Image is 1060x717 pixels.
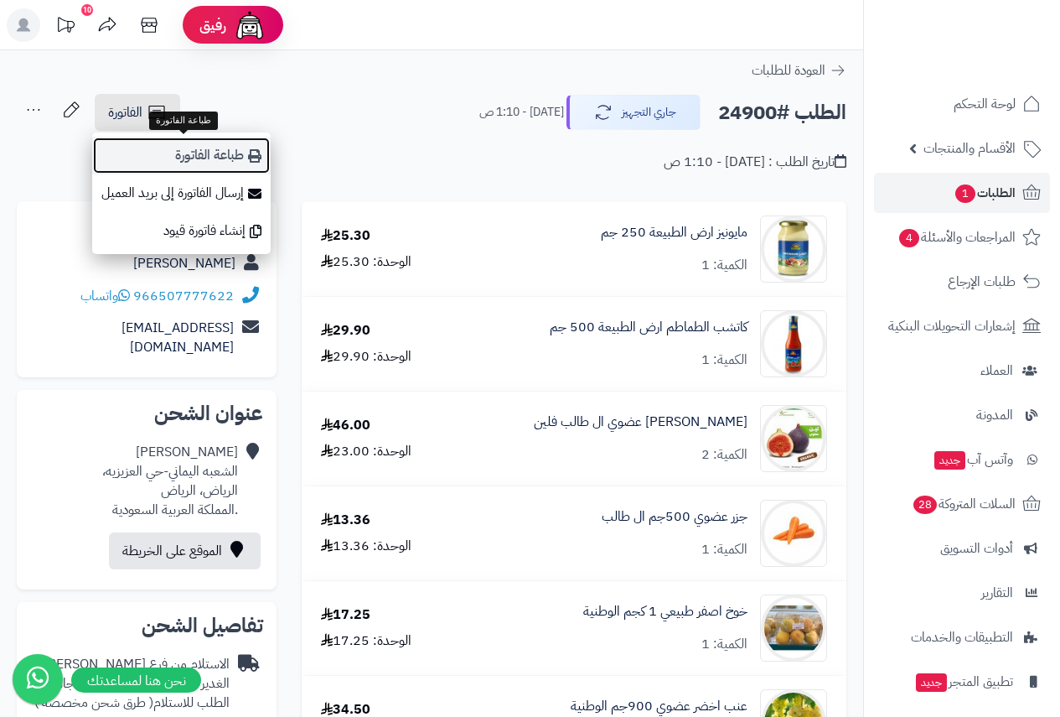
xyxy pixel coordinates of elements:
a: التقارير [874,573,1050,613]
a: العملاء [874,351,1050,391]
a: [PERSON_NAME] عضوي ال طالب فلين [534,413,747,432]
span: الأقسام والمنتجات [923,137,1016,160]
a: [PERSON_NAME] [133,253,235,273]
a: أدوات التسويق [874,528,1050,569]
a: تطبيق المتجرجديد [874,662,1050,702]
a: واتساب [80,286,130,306]
div: الوحدة: 13.36 [321,537,411,556]
div: [PERSON_NAME] الشعبه اليماني-حي العزيزيه، الرياض، الرياض .المملكة العربية السعودية [102,443,238,519]
span: جديد [934,451,965,470]
a: السلات المتروكة28 [874,484,1050,524]
div: الوحدة: 29.90 [321,347,411,366]
span: إشعارات التحويلات البنكية [888,314,1016,338]
div: 46.00 [321,416,370,435]
a: وآتس آبجديد [874,439,1050,480]
img: 0000653_tomato_ketchup.jpeg.320x400_q95_upscale-True-90x90.jpg [761,310,826,377]
img: 1674398207-0da888fb-8394-4ce9-95b0-0bcc1a8c48f1-thumbnail-770x770-70-90x90.jpeg [761,405,826,472]
h2: عنوان الشحن [30,403,263,423]
img: 1687747994-WhatsApp%20Image%202023-06-26%20at%205.46.18%20AM-90x90.jpeg [761,595,826,662]
img: logo-2.png [946,21,1044,56]
div: 10 [81,4,93,16]
span: 4 [898,228,920,248]
div: الكمية: 1 [701,635,747,654]
a: [EMAIL_ADDRESS][DOMAIN_NAME] [122,318,234,357]
span: 1 [954,184,976,204]
span: الطلبات [954,181,1016,205]
span: التطبيقات والخدمات [911,626,1013,649]
a: جزر عضوي 500جم ال طالب [602,507,747,527]
a: طلبات الإرجاع [874,262,1050,302]
div: تاريخ الطلب : [DATE] - 1:10 ص [664,153,846,172]
small: [DATE] - 1:10 ص [479,104,564,121]
div: 17.25 [321,605,370,625]
a: خوخ اصفر طبيعي 1 كجم الوطنية [583,602,747,621]
span: ( طرق شحن مخصصة ) [34,693,153,713]
span: جديد [916,673,947,692]
div: الاستلام من فرع [PERSON_NAME] الغدير سيصلكم رسالة تاكيد فور جاهزية الطلب للاستلام [30,655,230,713]
span: 28 [913,495,938,515]
div: الوحدة: 25.30 [321,252,411,272]
a: 966507777622 [133,286,234,306]
span: العودة للطلبات [752,60,825,81]
a: المدونة [874,395,1050,435]
span: طلبات الإرجاع [948,270,1016,294]
a: الفاتورة [95,94,180,131]
div: الكمية: 1 [701,540,747,559]
a: الطلبات1 [874,173,1050,213]
span: الفاتورة [108,102,142,122]
span: العملاء [980,359,1013,382]
span: لوحة التحكم [954,92,1016,116]
a: مايونيز ارض الطبيعة 250 جم [601,223,747,242]
span: المراجعات والأسئلة [897,226,1016,249]
a: لوحة التحكم [874,84,1050,124]
span: وآتس آب [933,448,1013,471]
span: المدونة [976,403,1013,427]
h2: الطلب #24900 [718,96,846,130]
a: إرسال الفاتورة إلى بريد العميل [92,174,271,212]
div: 13.36 [321,511,370,530]
a: التطبيقات والخدمات [874,617,1050,657]
span: رفيق [199,15,226,35]
a: طباعة الفاتورة [92,137,271,174]
div: الكمية: 2 [701,445,747,465]
a: كاتشب الطماطم ارض الطبيعة 500 جم [550,318,747,337]
div: الكمية: 1 [701,256,747,275]
span: السلات المتروكة [912,492,1016,516]
a: إنشاء فاتورة قيود [92,212,271,250]
a: تحديثات المنصة [44,8,86,46]
div: الوحدة: 17.25 [321,631,411,651]
a: إشعارات التحويلات البنكية [874,306,1050,346]
div: الكمية: 1 [701,351,747,370]
span: التقارير [981,581,1013,605]
img: mayonnaise-1_14-90x90.jpg [761,216,826,283]
div: طباعة الفاتورة [149,112,218,130]
span: تطبيق المتجر [914,670,1013,694]
h2: تفاصيل الشحن [30,616,263,636]
a: الموقع على الخريطة [109,533,261,569]
a: المراجعات والأسئلة4 [874,217,1050,257]
div: الوحدة: 23.00 [321,442,411,461]
a: العودة للطلبات [752,60,846,81]
img: ai-face.png [233,8,266,42]
span: أدوات التسويق [940,537,1013,560]
a: عنب اخضر عضوي 900جم الوطنية [571,697,747,716]
img: 1684435442-7bhbpHghGfZJC6CAT0RL1zqjTDdOkYTC0iyV0Fhm-90x90.jpg [761,500,826,567]
button: جاري التجهيز [566,95,701,130]
h2: تفاصيل العميل [30,215,263,235]
div: 29.90 [321,321,370,340]
div: 25.30 [321,226,370,246]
